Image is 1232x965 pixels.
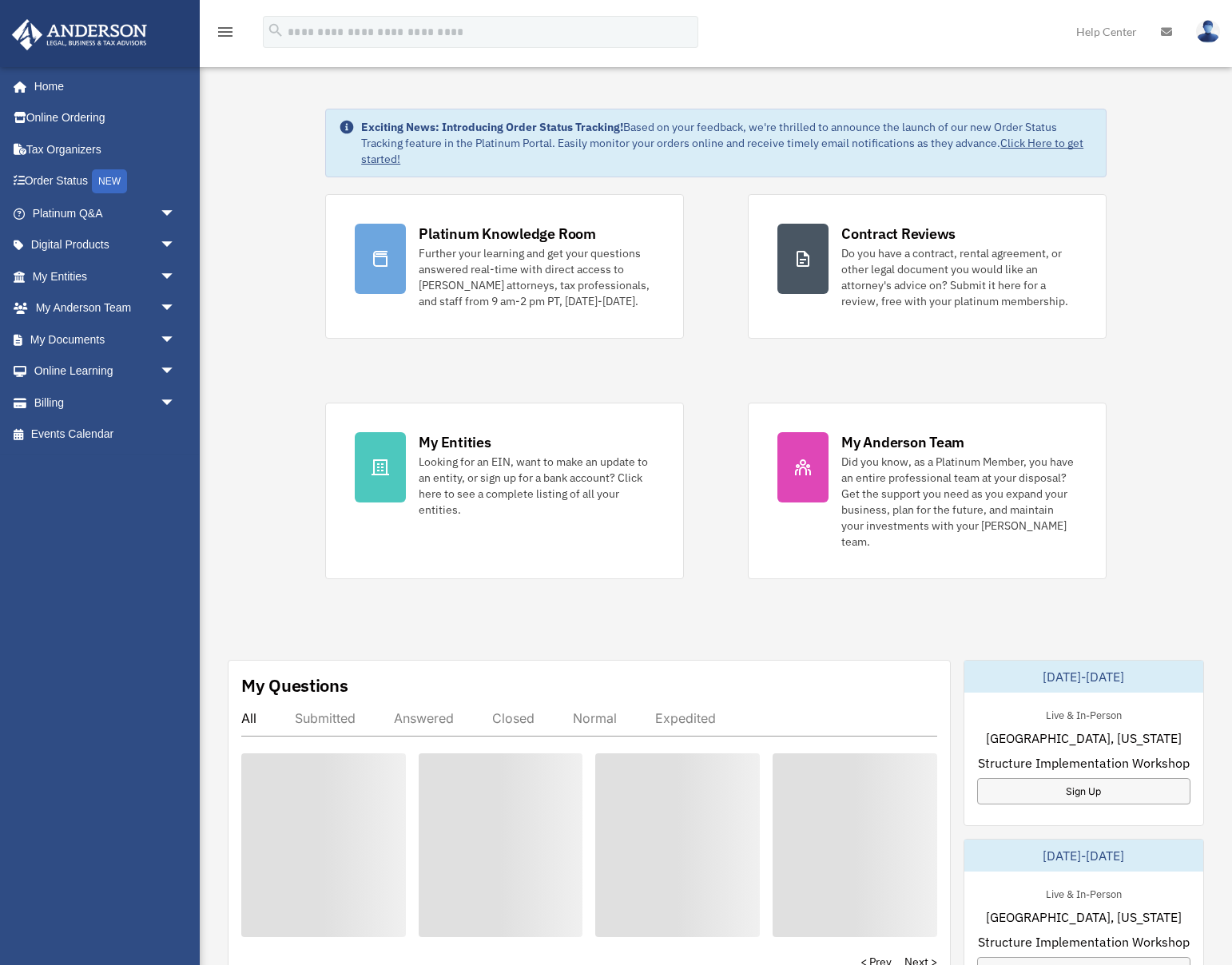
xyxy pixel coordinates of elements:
span: [GEOGRAPHIC_DATA], [US_STATE] [986,729,1182,748]
a: My Anderson Teamarrow_drop_down [11,292,200,324]
div: Closed [492,710,535,726]
div: All [241,710,256,726]
span: arrow_drop_down [160,197,192,230]
a: Platinum Knowledge Room Further your learning and get your questions answered real-time with dire... [325,194,684,339]
span: [GEOGRAPHIC_DATA], [US_STATE] [986,907,1182,927]
div: [DATE]-[DATE] [964,840,1204,872]
a: Home [11,70,192,102]
div: Platinum Knowledge Room [419,224,596,244]
img: User Pic [1196,20,1220,43]
div: Did you know, as a Platinum Member, you have an entire professional team at your disposal? Get th... [841,454,1077,550]
a: menu [216,28,235,42]
div: Live & In-Person [1033,705,1135,722]
a: Click Here to get started! [361,136,1083,166]
i: menu [216,22,235,42]
a: Digital Productsarrow_drop_down [11,229,200,261]
div: Submitted [295,710,356,726]
img: Anderson Advisors Platinum Portal [7,19,152,50]
div: My Entities [419,432,491,452]
a: Events Calendar [11,419,200,451]
span: Structure Implementation Workshop [978,932,1190,951]
strong: Exciting News: Introducing Order Status Tracking! [361,120,623,134]
span: arrow_drop_down [160,387,192,419]
div: Expedited [655,710,716,726]
div: Normal [573,710,617,726]
div: Contract Reviews [841,224,956,244]
a: My Entities Looking for an EIN, want to make an update to an entity, or sign up for a bank accoun... [325,403,684,579]
span: arrow_drop_down [160,292,192,325]
div: My Questions [241,673,348,697]
div: My Anderson Team [841,432,964,452]
a: Online Learningarrow_drop_down [11,355,200,387]
div: Do you have a contract, rental agreement, or other legal document you would like an attorney's ad... [841,245,1077,309]
div: Live & In-Person [1033,884,1135,901]
div: NEW [92,169,127,193]
div: Further your learning and get your questions answered real-time with direct access to [PERSON_NAM... [419,245,654,309]
i: search [267,22,284,39]
a: Platinum Q&Aarrow_drop_down [11,197,200,229]
a: Contract Reviews Do you have a contract, rental agreement, or other legal document you would like... [748,194,1107,339]
div: Answered [394,710,454,726]
div: [DATE]-[DATE] [964,661,1204,693]
span: arrow_drop_down [160,355,192,388]
a: Billingarrow_drop_down [11,387,200,419]
span: Structure Implementation Workshop [978,753,1190,772]
div: Based on your feedback, we're thrilled to announce the launch of our new Order Status Tracking fe... [361,119,1093,167]
span: arrow_drop_down [160,324,192,356]
div: Looking for an EIN, want to make an update to an entity, or sign up for a bank account? Click her... [419,454,654,518]
a: Tax Organizers [11,133,200,165]
a: My Documentsarrow_drop_down [11,324,200,355]
span: arrow_drop_down [160,229,192,262]
a: Order StatusNEW [11,165,200,198]
a: Sign Up [977,778,1191,804]
a: Online Ordering [11,102,200,134]
span: arrow_drop_down [160,260,192,293]
a: My Anderson Team Did you know, as a Platinum Member, you have an entire professional team at your... [748,403,1107,579]
a: My Entitiesarrow_drop_down [11,260,200,292]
